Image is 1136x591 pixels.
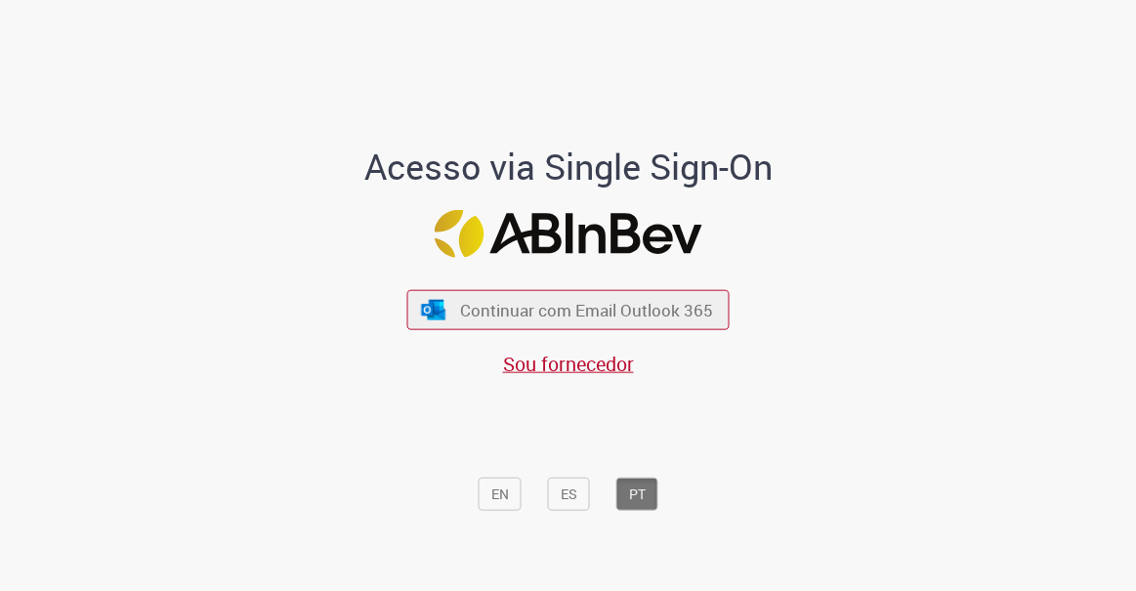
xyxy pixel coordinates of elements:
[435,210,702,258] img: Logo ABInBev
[548,478,590,511] button: ES
[479,478,522,511] button: EN
[407,290,730,330] button: ícone Azure/Microsoft 360 Continuar com Email Outlook 365
[503,351,634,377] a: Sou fornecedor
[419,299,446,319] img: ícone Azure/Microsoft 360
[616,478,658,511] button: PT
[346,148,790,187] h1: Acesso via Single Sign-On
[460,299,713,321] span: Continuar com Email Outlook 365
